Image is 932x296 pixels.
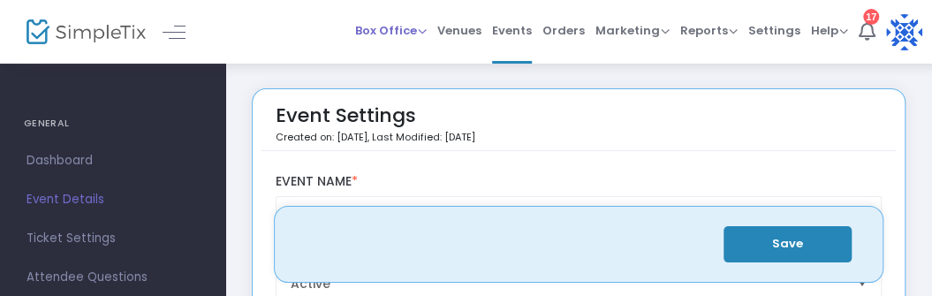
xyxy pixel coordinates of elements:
[276,196,883,232] input: Enter Event Name
[863,9,879,25] div: 17
[724,226,852,262] button: Save
[811,22,848,39] span: Help
[367,130,475,144] span: , Last Modified: [DATE]
[27,266,199,289] span: Attendee Questions
[276,174,883,190] label: Event Name
[542,8,585,53] span: Orders
[27,188,199,211] span: Event Details
[24,106,201,141] h4: GENERAL
[276,98,475,150] div: Event Settings
[27,149,199,172] span: Dashboard
[291,275,843,292] span: Active
[492,8,532,53] span: Events
[680,22,738,39] span: Reports
[355,22,427,39] span: Box Office
[27,227,199,250] span: Ticket Settings
[748,8,800,53] span: Settings
[437,8,481,53] span: Venues
[276,130,475,145] p: Created on: [DATE]
[595,22,670,39] span: Marketing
